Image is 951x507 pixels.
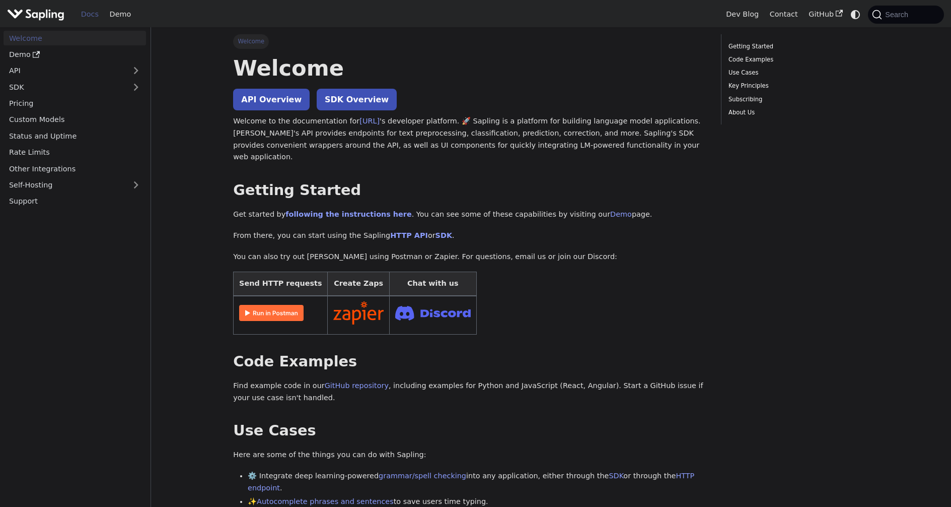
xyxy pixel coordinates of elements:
a: grammar/spell checking [379,472,466,480]
a: Use Cases [728,68,865,78]
th: Create Zaps [328,272,390,296]
a: Sapling.aiSapling.ai [7,7,68,22]
a: SDK [4,80,126,94]
a: following the instructions here [285,210,411,218]
img: Join Discord [395,303,471,324]
p: Welcome to the documentation for 's developer platform. 🚀 Sapling is a platform for building lang... [233,115,706,163]
a: Rate Limits [4,145,146,160]
a: Other Integrations [4,161,146,176]
a: API [4,64,126,78]
img: Sapling.ai [7,7,64,22]
a: Subscribing [728,95,865,104]
a: SDK [609,472,623,480]
button: Switch between dark and light mode (currently system mode) [848,7,863,22]
th: Chat with us [389,272,476,296]
button: Expand sidebar category 'SDK' [126,80,146,94]
h1: Welcome [233,54,706,82]
a: Key Principles [728,81,865,91]
th: Send HTTP requests [234,272,328,296]
a: Code Examples [728,55,865,65]
h2: Code Examples [233,353,706,371]
a: Pricing [4,96,146,111]
a: SDK Overview [317,89,397,110]
span: Search [882,11,914,19]
a: Support [4,194,146,209]
a: HTTP API [390,231,428,239]
span: Welcome [233,34,269,48]
img: Run in Postman [239,305,304,321]
a: Self-Hosting [4,178,146,193]
a: Welcome [4,31,146,45]
a: GitHub [803,7,848,22]
a: Demo [610,210,632,218]
li: ⚙️ Integrate deep learning-powered into any application, either through the or through the . [248,470,706,494]
a: Demo [4,47,146,62]
a: SDK [435,231,452,239]
a: Getting Started [728,42,865,51]
a: Demo [104,7,136,22]
a: Contact [764,7,803,22]
a: API Overview [233,89,310,110]
p: Get started by . You can see some of these capabilities by visiting our page. [233,209,706,221]
p: Find example code in our , including examples for Python and JavaScript (React, Angular). Start a... [233,380,706,404]
a: Dev Blog [720,7,764,22]
a: Autocomplete phrases and sentences [257,497,394,505]
button: Expand sidebar category 'API' [126,64,146,78]
a: [URL] [359,117,380,125]
a: Custom Models [4,112,146,127]
a: GitHub repository [325,382,389,390]
h2: Use Cases [233,422,706,440]
h2: Getting Started [233,181,706,200]
img: Connect in Zapier [333,301,384,325]
a: HTTP endpoint [248,472,694,492]
p: Here are some of the things you can do with Sapling: [233,449,706,461]
a: About Us [728,108,865,117]
a: Status and Uptime [4,129,146,143]
nav: Breadcrumbs [233,34,706,48]
p: From there, you can start using the Sapling or . [233,230,706,242]
button: Search (Command+K) [868,6,943,24]
p: You can also try out [PERSON_NAME] using Postman or Zapier. For questions, email us or join our D... [233,251,706,263]
a: Docs [76,7,104,22]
